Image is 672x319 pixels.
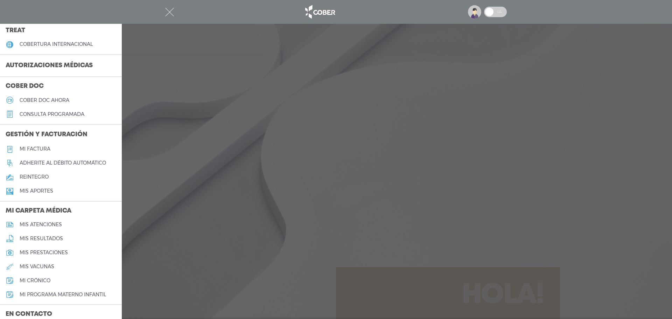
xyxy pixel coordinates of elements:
[20,222,62,228] h5: mis atenciones
[20,160,106,166] h5: Adherite al débito automático
[20,146,50,152] h5: Mi factura
[20,188,53,194] h5: Mis aportes
[20,292,106,298] h5: mi programa materno infantil
[20,174,49,180] h5: reintegro
[20,278,50,284] h5: mi crónico
[20,250,68,256] h5: mis prestaciones
[20,97,69,103] h5: Cober doc ahora
[165,8,174,16] img: Cober_menu-close-white.svg
[468,5,481,19] img: profile-placeholder.svg
[20,264,54,270] h5: mis vacunas
[20,236,63,242] h5: mis resultados
[20,41,93,47] h5: cobertura internacional
[301,4,338,20] img: logo_cober_home-white.png
[20,111,84,117] h5: consulta programada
